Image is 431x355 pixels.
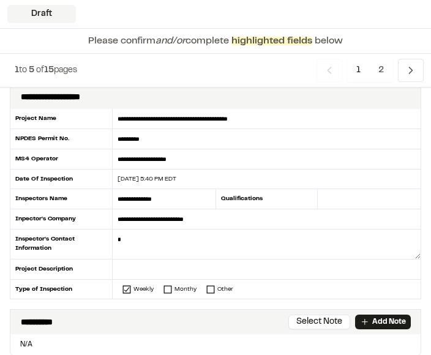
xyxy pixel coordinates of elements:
[15,67,19,74] span: 1
[10,260,113,280] div: Project Description
[10,189,113,209] div: Inspectors Name
[10,109,113,129] div: Project Name
[174,285,197,294] div: Monthy
[29,67,34,74] span: 5
[156,37,186,45] span: and/or
[7,5,76,23] div: Draft
[113,174,406,184] div: [DATE] 5:40 PM EDT
[133,285,154,294] div: Weekly
[10,230,113,260] div: Inspector's Contact Information
[372,316,406,327] p: Add Note
[10,149,113,170] div: MS4 Operator
[10,209,113,230] div: Inpector's Company
[215,189,318,209] div: Qualifications
[231,37,312,45] span: highlighted fields
[44,67,54,74] span: 15
[317,59,424,82] nav: Navigation
[217,285,233,294] div: Other
[10,129,113,149] div: NPDES Permit No.
[10,170,113,189] div: Date Of Inspection
[10,280,113,299] div: Type of Inspection
[288,315,350,329] button: Select Note
[88,34,343,48] p: Please confirm complete below
[15,64,77,77] p: to of pages
[369,59,393,82] span: 2
[347,59,370,82] span: 1
[15,339,416,350] p: N/A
